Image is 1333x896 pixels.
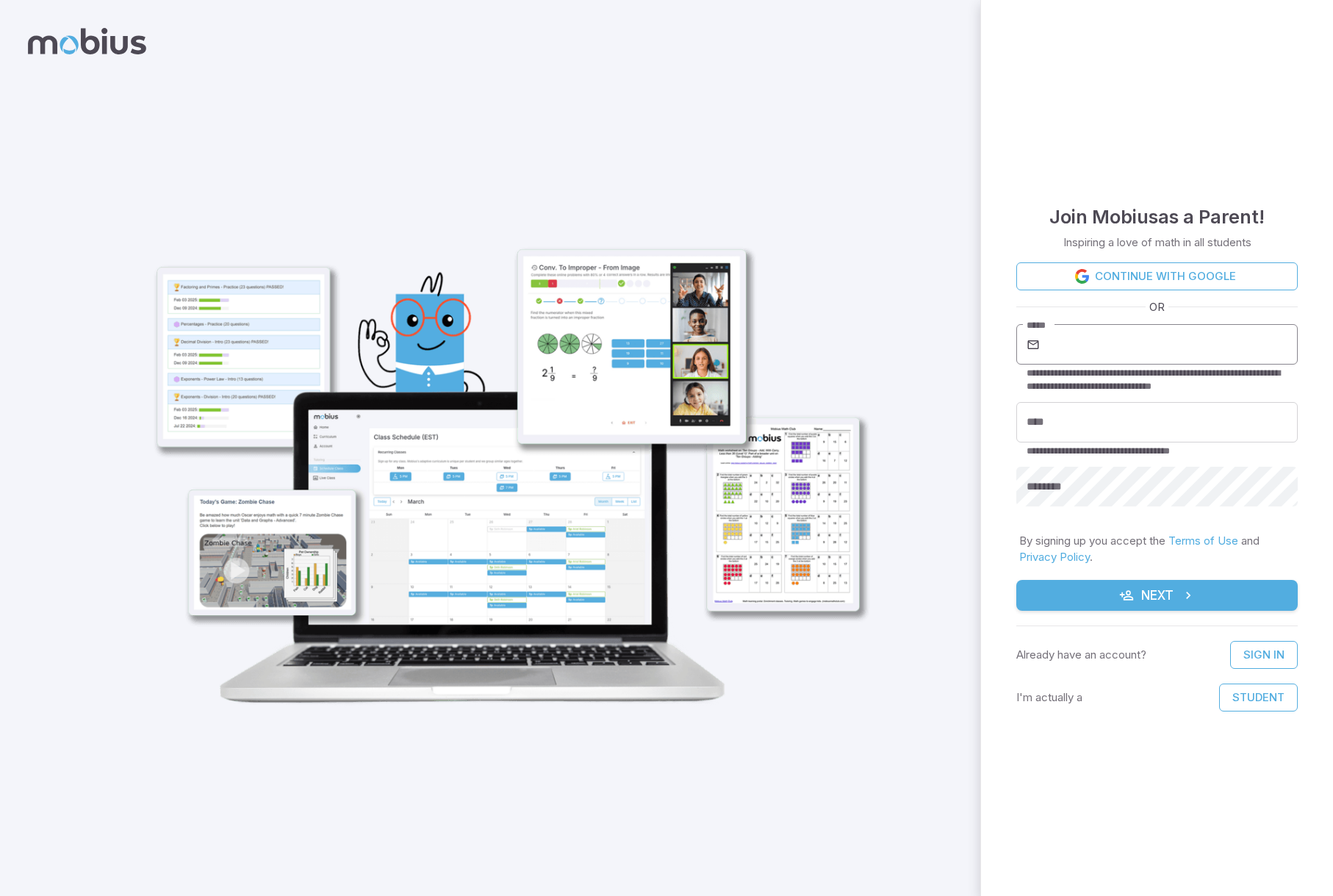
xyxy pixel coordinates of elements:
span: OR [1146,299,1168,315]
a: Sign In [1230,641,1298,669]
button: Student [1219,684,1298,712]
img: parent_1-illustration [118,165,885,727]
a: Continue with Google [1016,262,1298,290]
a: Terms of Use [1168,534,1238,548]
a: Privacy Policy [1019,550,1090,564]
p: Inspiring a love of math in all students [1063,234,1251,251]
p: Already have an account? [1016,647,1146,663]
p: By signing up you accept the and . [1019,533,1295,565]
p: I'm actually a [1016,689,1082,706]
h4: Join Mobius as a Parent ! [1049,202,1265,232]
button: Next [1016,580,1298,611]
